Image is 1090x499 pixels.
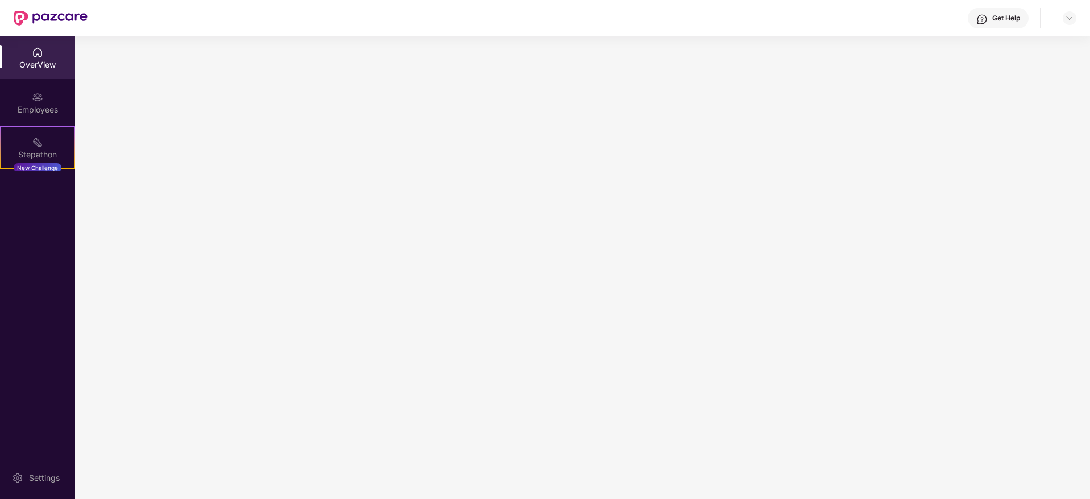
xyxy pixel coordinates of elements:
[32,47,43,58] img: svg+xml;base64,PHN2ZyBpZD0iSG9tZSIgeG1sbnM9Imh0dHA6Ly93d3cudzMub3JnLzIwMDAvc3ZnIiB3aWR0aD0iMjAiIG...
[32,92,43,103] img: svg+xml;base64,PHN2ZyBpZD0iRW1wbG95ZWVzIiB4bWxucz0iaHR0cDovL3d3dy53My5vcmcvMjAwMC9zdmciIHdpZHRoPS...
[1065,14,1074,23] img: svg+xml;base64,PHN2ZyBpZD0iRHJvcGRvd24tMzJ4MzIiIHhtbG5zPSJodHRwOi8vd3d3LnczLm9yZy8yMDAwL3N2ZyIgd2...
[12,472,23,484] img: svg+xml;base64,PHN2ZyBpZD0iU2V0dGluZy0yMHgyMCIgeG1sbnM9Imh0dHA6Ly93d3cudzMub3JnLzIwMDAvc3ZnIiB3aW...
[14,163,61,172] div: New Challenge
[14,11,88,26] img: New Pazcare Logo
[976,14,988,25] img: svg+xml;base64,PHN2ZyBpZD0iSGVscC0zMngzMiIgeG1sbnM9Imh0dHA6Ly93d3cudzMub3JnLzIwMDAvc3ZnIiB3aWR0aD...
[32,136,43,148] img: svg+xml;base64,PHN2ZyB4bWxucz0iaHR0cDovL3d3dy53My5vcmcvMjAwMC9zdmciIHdpZHRoPSIyMSIgaGVpZ2h0PSIyMC...
[26,472,63,484] div: Settings
[992,14,1020,23] div: Get Help
[1,149,74,160] div: Stepathon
